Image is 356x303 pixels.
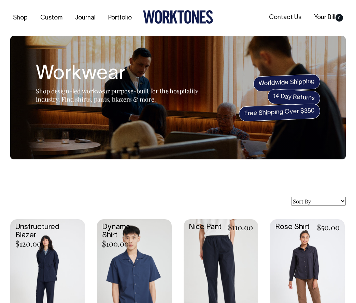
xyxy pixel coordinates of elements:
[36,87,198,103] span: Shop design-led workwear purpose-built for the hospitality industry. Find shirts, pants, blazers ...
[36,63,207,85] h1: Workwear
[239,103,321,122] span: Free Shipping Over $350
[105,12,134,24] a: Portfolio
[267,89,321,106] span: 14 Day Returns
[311,12,346,23] a: Your Bill0
[336,14,343,22] span: 0
[253,74,321,91] span: Worldwide Shipping
[38,12,65,24] a: Custom
[266,12,304,23] a: Contact Us
[72,12,98,24] a: Journal
[10,12,30,24] a: Shop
